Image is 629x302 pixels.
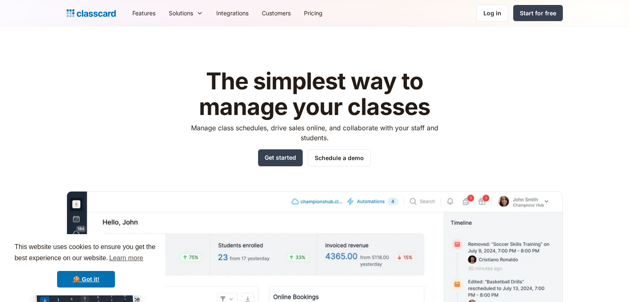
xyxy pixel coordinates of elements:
div: cookieconsent [7,234,165,295]
a: Start for free [513,5,563,21]
div: Solutions [162,4,210,22]
a: Pricing [297,4,329,22]
p: Manage class schedules, drive sales online, and collaborate with your staff and students. [183,123,446,143]
a: Schedule a demo [308,149,371,166]
a: Get started [258,149,303,166]
a: Log in [476,5,508,22]
a: Customers [255,4,297,22]
a: home [67,7,116,19]
a: dismiss cookie message [57,271,115,288]
h1: The simplest way to manage your classes [183,69,446,120]
div: Log in [483,9,501,17]
a: Integrations [210,4,255,22]
div: Start for free [520,9,556,17]
a: learn more about cookies [108,252,144,264]
span: This website uses cookies to ensure you get the best experience on our website. [14,242,158,264]
a: Features [126,4,162,22]
div: Solutions [169,9,193,17]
